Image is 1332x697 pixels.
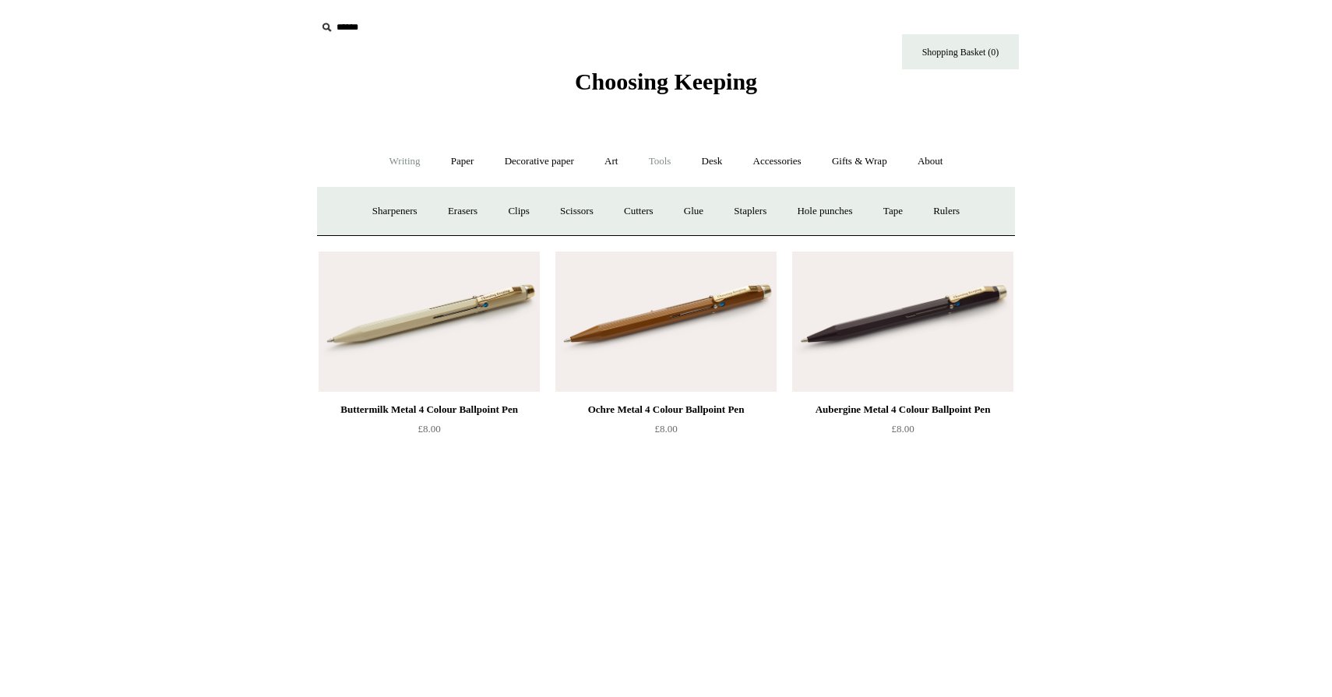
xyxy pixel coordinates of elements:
div: Aubergine Metal 4 Colour Ballpoint Pen [796,400,1010,419]
a: Ochre Metal 4 Colour Ballpoint Pen Ochre Metal 4 Colour Ballpoint Pen [555,252,777,392]
a: Scissors [546,191,608,232]
img: Buttermilk Metal 4 Colour Ballpoint Pen [319,252,540,392]
a: Decorative paper [491,141,588,182]
a: About [904,141,957,182]
a: Erasers [434,191,492,232]
span: £8.00 [654,423,677,435]
a: Cutters [610,191,668,232]
a: Tape [869,191,917,232]
a: Glue [670,191,717,232]
a: Hole punches [783,191,866,232]
a: Shopping Basket (0) [902,34,1019,69]
a: Aubergine Metal 4 Colour Ballpoint Pen £8.00 [792,400,1013,464]
a: Choosing Keeping [575,81,757,92]
a: Aubergine Metal 4 Colour Ballpoint Pen Aubergine Metal 4 Colour Ballpoint Pen [792,252,1013,392]
div: Ochre Metal 4 Colour Ballpoint Pen [559,400,773,419]
img: Aubergine Metal 4 Colour Ballpoint Pen [792,252,1013,392]
a: Rulers [919,191,974,232]
img: Ochre Metal 4 Colour Ballpoint Pen [555,252,777,392]
span: Choosing Keeping [575,69,757,94]
div: Buttermilk Metal 4 Colour Ballpoint Pen [322,400,536,419]
a: Gifts & Wrap [818,141,901,182]
span: £8.00 [891,423,914,435]
a: Art [590,141,632,182]
a: Accessories [739,141,816,182]
a: Ochre Metal 4 Colour Ballpoint Pen £8.00 [555,400,777,464]
a: Desk [688,141,737,182]
a: Paper [437,141,488,182]
span: £8.00 [418,423,440,435]
a: Buttermilk Metal 4 Colour Ballpoint Pen Buttermilk Metal 4 Colour Ballpoint Pen [319,252,540,392]
a: Clips [494,191,543,232]
a: Buttermilk Metal 4 Colour Ballpoint Pen £8.00 [319,400,540,464]
a: Tools [635,141,685,182]
a: Sharpeners [358,191,432,232]
a: Writing [375,141,435,182]
a: Staplers [720,191,781,232]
